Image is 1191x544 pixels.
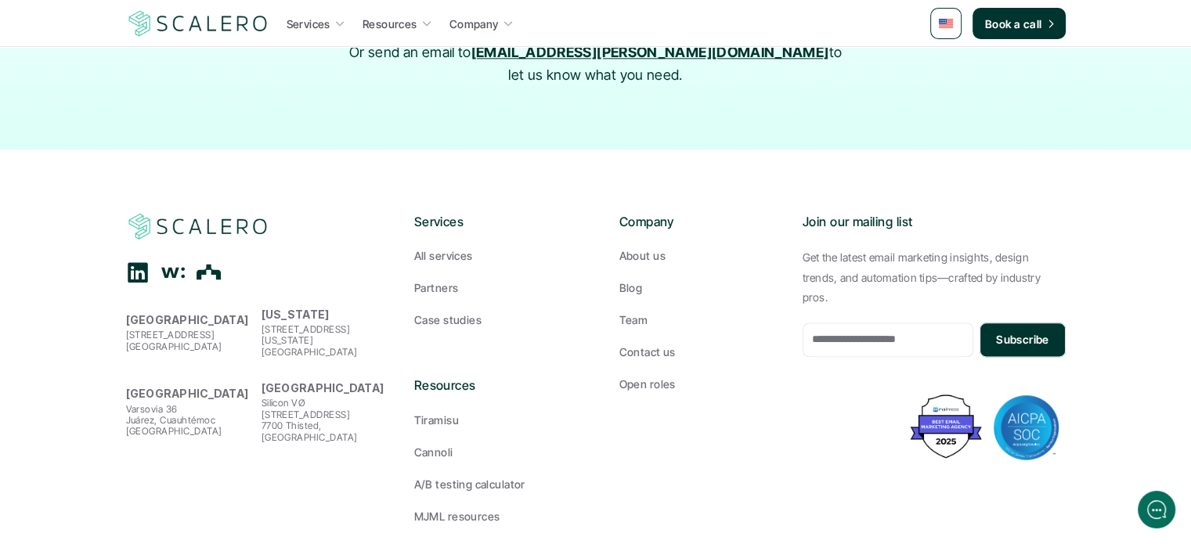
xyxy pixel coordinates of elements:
strong: [GEOGRAPHIC_DATA] [126,387,249,400]
a: Contact us [619,344,778,360]
p: About us [619,247,666,264]
p: Cannoli [414,444,453,460]
p: All services [414,247,473,264]
p: Partners [414,279,458,296]
p: Book a call [985,16,1042,32]
p: A/B testing calculator [414,476,525,492]
img: Scalero company logotype [126,211,270,241]
p: Contact us [619,344,676,360]
p: Services [414,212,572,232]
p: Get the latest email marketing insights, design trends, and automation tips—crafted by industry p... [803,247,1066,307]
p: [STREET_ADDRESS] [US_STATE][GEOGRAPHIC_DATA] [262,324,389,358]
img: Scalero company logotype [126,9,270,38]
button: New conversation [24,207,289,239]
a: Team [619,312,778,328]
p: [STREET_ADDRESS] [GEOGRAPHIC_DATA] [126,330,254,352]
a: A/B testing calculator [414,476,572,492]
h1: Hi! Welcome to [GEOGRAPHIC_DATA]. [23,76,290,101]
p: Team [619,312,648,328]
img: Best Email Marketing Agency 2025 - Recognized by Mailmodo [907,391,985,462]
a: Partners [414,279,572,296]
a: Case studies [414,312,572,328]
h2: Let us know if we can help with lifecycle marketing. [23,104,290,179]
p: Silicon VØ [STREET_ADDRESS] 7700 Thisted, [GEOGRAPHIC_DATA] [262,398,389,443]
p: Case studies [414,312,482,328]
a: Cannoli [414,444,572,460]
p: Resources [414,376,572,396]
p: Blog [619,279,643,296]
p: Company [449,16,499,32]
strong: [GEOGRAPHIC_DATA] [126,313,249,326]
a: MJML resources [414,508,572,524]
p: Join our mailing list [803,212,1066,232]
a: [EMAIL_ADDRESS][PERSON_NAME][DOMAIN_NAME] [471,44,829,60]
a: Scalero company logotype [126,212,270,240]
p: Or send an email to to let us know what you need. [341,41,850,87]
a: About us [619,247,778,264]
p: Varsovia 36 Juárez, Cuauhtémoc [GEOGRAPHIC_DATA] [126,404,254,438]
strong: [GEOGRAPHIC_DATA] [262,381,384,394]
strong: [US_STATE] [262,308,330,321]
a: Open roles [619,376,778,392]
span: New conversation [101,217,188,229]
p: Resources [363,16,417,32]
span: We run on Gist [131,443,198,453]
p: Open roles [619,376,676,392]
p: Subscribe [996,331,1049,348]
button: Subscribe [980,322,1065,357]
p: Tiramisu [414,412,459,428]
a: Tiramisu [414,412,572,428]
p: MJML resources [414,508,500,524]
p: Services [287,16,330,32]
p: Company [619,212,778,232]
a: All services [414,247,572,264]
a: Blog [619,279,778,296]
iframe: gist-messenger-bubble-iframe [1138,491,1175,528]
a: Book a call [973,8,1066,39]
